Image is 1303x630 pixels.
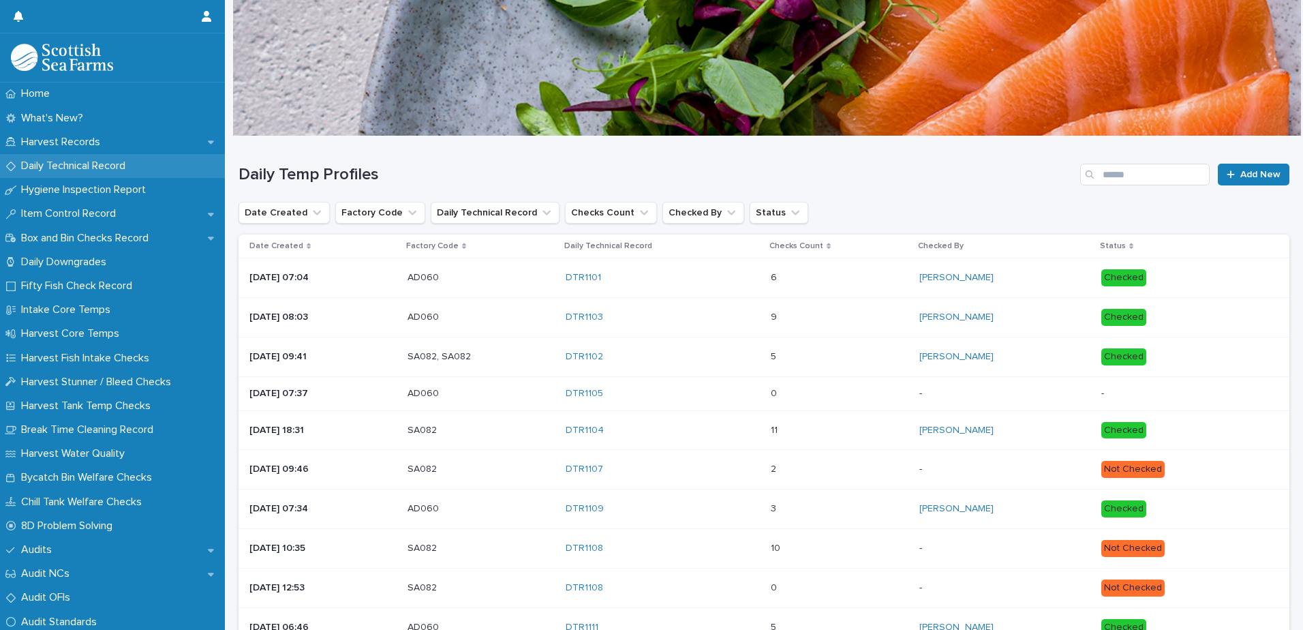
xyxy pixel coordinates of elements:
p: Daily Technical Record [16,160,136,172]
p: [DATE] 09:41 [249,351,397,363]
p: Harvest Tank Temp Checks [16,400,162,412]
p: [DATE] 18:31 [249,425,397,436]
p: SA082 [408,540,440,554]
a: DTR1104 [566,425,604,436]
p: Audit Standards [16,616,108,629]
p: Fifty Fish Check Record [16,280,143,292]
p: Audit OFIs [16,591,81,604]
p: Box and Bin Checks Record [16,232,159,245]
p: Harvest Stunner / Bleed Checks [16,376,182,389]
tr: [DATE] 09:46SA082SA082 DTR1107 22 -Not Checked [239,450,1289,490]
p: SA082 [408,461,440,475]
p: Status [1100,239,1126,254]
tr: [DATE] 08:03AD060AD060 DTR1103 99 [PERSON_NAME] Checked [239,298,1289,337]
tr: [DATE] 07:34AD060AD060 DTR1109 33 [PERSON_NAME] Checked [239,490,1289,529]
p: Daily Technical Record [564,239,652,254]
p: 0 [771,580,780,594]
div: Checked [1101,309,1146,326]
div: Checked [1101,422,1146,439]
p: 3 [771,500,779,515]
tr: [DATE] 07:37AD060AD060 DTR1105 00 -- [239,376,1289,410]
p: Date Created [249,239,303,254]
tr: [DATE] 12:53SA082SA082 DTR1108 00 -Not Checked [239,568,1289,607]
a: DTR1108 [566,543,603,554]
p: What's New? [16,112,94,125]
p: 6 [771,269,780,284]
img: mMrefqRFQpe26GRNOUkG [11,44,113,71]
a: [PERSON_NAME] [919,272,994,284]
tr: [DATE] 10:35SA082SA082 DTR1108 1010 -Not Checked [239,528,1289,568]
p: [DATE] 12:53 [249,582,397,594]
tr: [DATE] 07:04AD060AD060 DTR1101 66 [PERSON_NAME] Checked [239,258,1289,298]
button: Factory Code [335,202,425,224]
p: Harvest Water Quality [16,447,136,460]
div: Not Checked [1101,461,1165,478]
p: 8D Problem Solving [16,520,123,532]
p: 0 [771,385,780,400]
p: 9 [771,309,780,323]
p: Chill Tank Welfare Checks [16,496,153,509]
p: Home [16,87,61,100]
p: - [919,582,1090,594]
p: - [919,543,1090,554]
a: DTR1101 [566,272,601,284]
a: DTR1108 [566,582,603,594]
p: Bycatch Bin Welfare Checks [16,471,163,484]
button: Status [750,202,808,224]
p: - [1101,388,1268,400]
p: Intake Core Temps [16,303,121,316]
p: 5 [771,348,779,363]
p: AD060 [408,309,442,323]
tr: [DATE] 09:41SA082, SA082SA082, SA082 DTR1102 55 [PERSON_NAME] Checked [239,337,1289,376]
span: Add New [1240,170,1281,179]
p: - [919,388,1090,400]
a: DTR1103 [566,312,603,323]
p: Harvest Core Temps [16,327,130,340]
p: 2 [771,461,779,475]
p: [DATE] 08:03 [249,312,397,323]
button: Daily Technical Record [431,202,559,224]
tr: [DATE] 18:31SA082SA082 DTR1104 1111 [PERSON_NAME] Checked [239,410,1289,450]
p: SA082 [408,580,440,594]
p: [DATE] 07:37 [249,388,397,400]
p: [DATE] 09:46 [249,464,397,475]
p: Harvest Fish Intake Checks [16,352,160,365]
div: Checked [1101,269,1146,286]
a: [PERSON_NAME] [919,312,994,323]
p: SA082 [408,422,440,436]
p: [DATE] 10:35 [249,543,397,554]
button: Checked By [662,202,744,224]
div: Not Checked [1101,540,1165,557]
div: Checked [1101,348,1146,365]
p: AD060 [408,500,442,515]
p: - [919,464,1090,475]
p: AD060 [408,269,442,284]
a: Add New [1218,164,1289,185]
a: DTR1109 [566,503,604,515]
p: Harvest Records [16,136,111,149]
p: Audits [16,543,63,556]
button: Date Created [239,202,330,224]
div: Checked [1101,500,1146,517]
button: Checks Count [565,202,657,224]
p: Checked By [918,239,964,254]
p: Hygiene Inspection Report [16,183,157,196]
input: Search [1080,164,1210,185]
a: DTR1102 [566,351,603,363]
p: SA082, SA082 [408,348,474,363]
a: [PERSON_NAME] [919,503,994,515]
p: Factory Code [406,239,459,254]
p: Audit NCs [16,567,80,580]
p: 10 [771,540,783,554]
a: DTR1105 [566,388,603,400]
p: 11 [771,422,780,436]
p: AD060 [408,385,442,400]
div: Not Checked [1101,580,1165,597]
p: [DATE] 07:34 [249,503,397,515]
p: [DATE] 07:04 [249,272,397,284]
h1: Daily Temp Profiles [239,165,1075,185]
p: Item Control Record [16,207,127,220]
a: [PERSON_NAME] [919,425,994,436]
p: Daily Downgrades [16,256,117,269]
